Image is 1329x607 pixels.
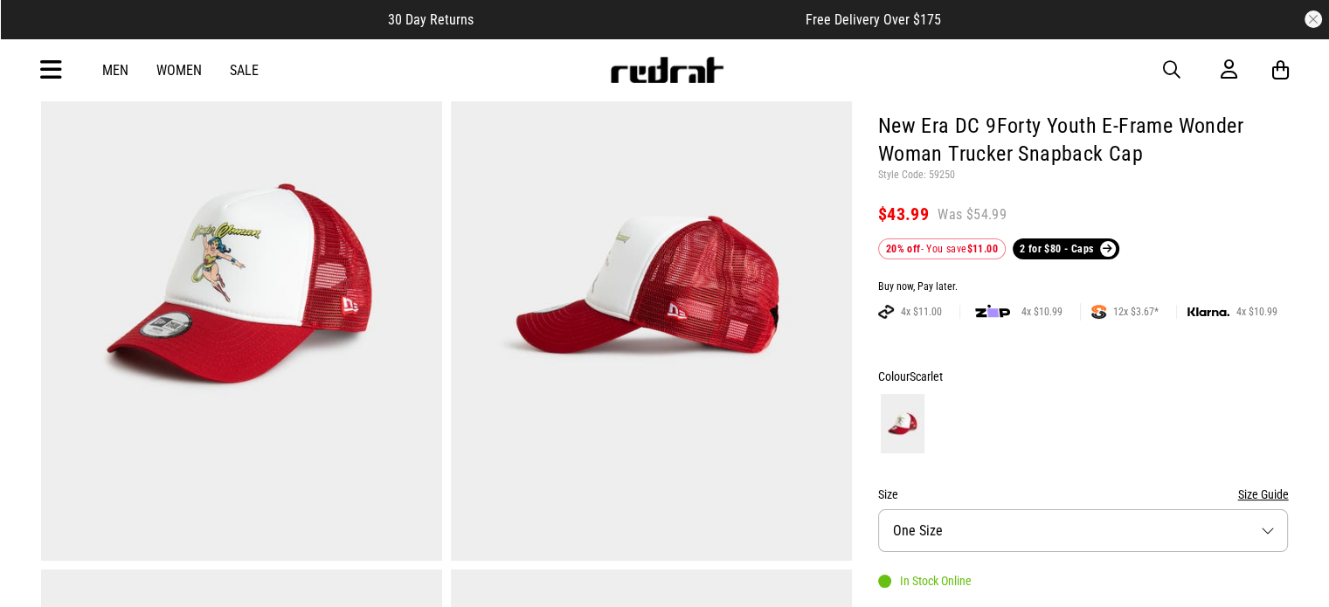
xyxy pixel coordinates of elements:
[806,11,941,28] span: Free Delivery Over $175
[509,10,771,28] iframe: Customer reviews powered by Trustpilot
[388,11,474,28] span: 30 Day Returns
[878,169,1289,183] p: Style Code: 59250
[893,522,943,539] span: One Size
[1187,307,1229,317] img: KLARNA
[878,484,1289,505] div: Size
[878,305,894,319] img: AFTERPAY
[156,62,202,79] a: Women
[878,366,1289,387] div: Colour
[41,8,442,561] img: New Era Dc 9forty Youth E-frame Wonder Woman Trucker Snapback Cap in Red
[451,8,852,561] img: New Era Dc 9forty Youth E-frame Wonder Woman Trucker Snapback Cap in Red
[878,203,929,224] span: $43.99
[967,243,998,255] b: $11.00
[886,243,921,255] b: 20% off
[878,280,1289,294] div: Buy now, Pay later.
[878,238,1006,259] div: - You save
[1014,305,1069,319] span: 4x $10.99
[1237,484,1288,505] button: Size Guide
[102,62,128,79] a: Men
[910,369,943,383] span: Scarlet
[878,113,1289,169] h1: New Era DC 9Forty Youth E-Frame Wonder Woman Trucker Snapback Cap
[878,509,1289,552] button: One Size
[1013,238,1119,259] a: 2 for $80 - Caps
[881,394,924,453] img: Scarlet
[230,62,259,79] a: Sale
[1229,305,1284,319] span: 4x $10.99
[1106,305,1166,319] span: 12x $3.67*
[894,305,949,319] span: 4x $11.00
[609,57,724,83] img: Redrat logo
[975,303,1010,321] img: zip
[938,205,1007,224] span: Was $54.99
[1091,305,1106,319] img: SPLITPAY
[878,574,972,588] div: In Stock Online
